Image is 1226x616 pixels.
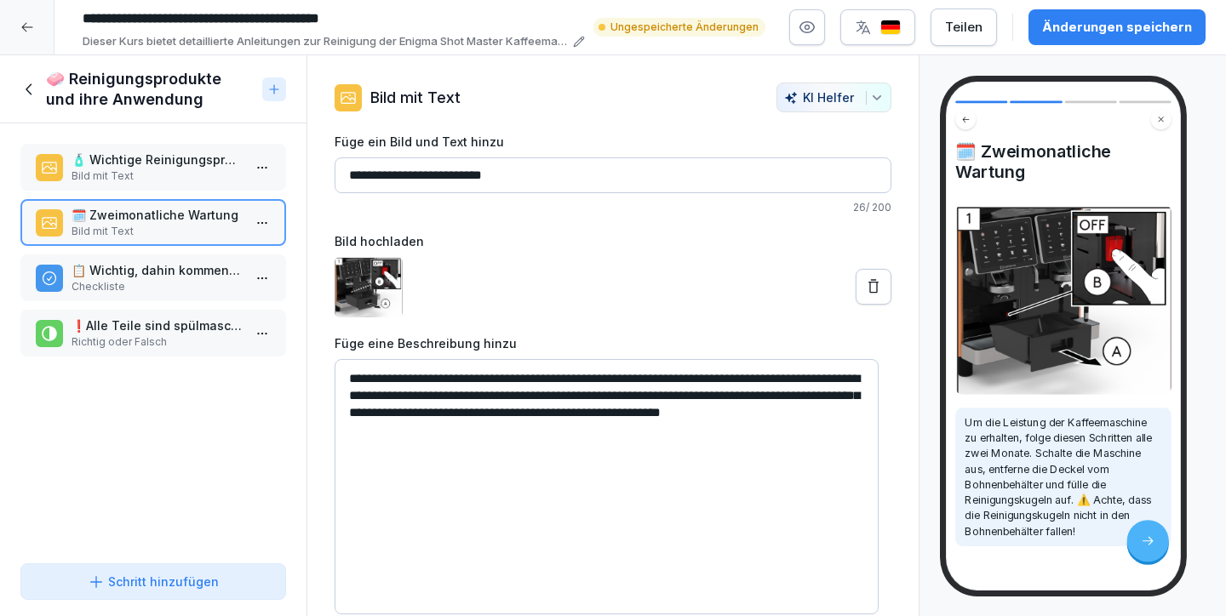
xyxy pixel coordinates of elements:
p: 📋 Wichtig, dahin kommen die Reinigungskugeln: [72,261,242,279]
p: Bild mit Text [370,86,461,109]
div: Schritt hinzufügen [88,573,219,590]
label: Bild hochladen [335,232,891,250]
p: 26 / 200 [335,200,891,215]
div: ❗Alle Teile sind spülmaschinenfest.Richtig oder Falsch [20,310,286,356]
p: 🧴 Wichtige Reinigungsprodukte [72,151,242,168]
button: KI Helfer [776,83,891,112]
img: Bild und Text Vorschau [955,205,1171,395]
h4: 🗓️ Zweimonatliche Wartung [955,141,1171,182]
p: 🗓️ Zweimonatliche Wartung [72,206,242,224]
div: 📋 Wichtig, dahin kommen die Reinigungskugeln:Checkliste [20,254,286,301]
label: Füge ein Bild und Text hinzu [335,133,891,151]
p: Checkliste [72,279,242,294]
p: Um die Leistung der Kaffeemaschine zu erhalten, folge diesen Schritten alle zwei Monate. Schalte ... [965,415,1161,539]
div: Änderungen speichern [1042,18,1192,37]
div: KI Helfer [784,90,884,105]
p: Richtig oder Falsch [72,334,242,350]
label: Füge eine Beschreibung hinzu [335,334,891,352]
p: Ungespeicherte Änderungen [610,20,759,35]
button: Teilen [931,9,997,46]
p: Bild mit Text [72,168,242,184]
p: Bild mit Text [72,224,242,239]
div: Teilen [945,18,983,37]
img: gko36qiywzd808ovtbya0js1.png [335,257,403,317]
button: Schritt hinzufügen [20,563,286,600]
div: 🗓️ Zweimonatliche WartungBild mit Text [20,199,286,246]
img: de.svg [880,20,901,36]
p: ❗Alle Teile sind spülmaschinenfest. [72,317,242,334]
h1: 🧼 Reinigungsprodukte und ihre Anwendung [46,69,255,110]
div: 🧴 Wichtige ReinigungsprodukteBild mit Text [20,144,286,191]
p: Dieser Kurs bietet detaillierte Anleitungen zur Reinigung der Enigma Shot Master Kaffeemaschine. ... [83,33,568,50]
button: Änderungen speichern [1028,9,1206,45]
